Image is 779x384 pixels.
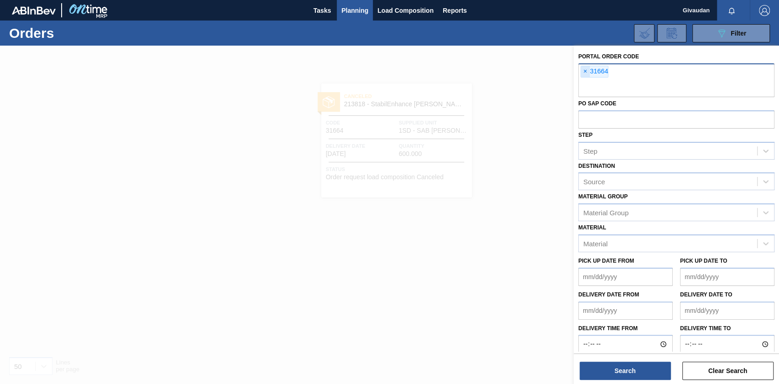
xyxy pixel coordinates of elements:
[312,5,332,16] span: Tasks
[578,268,673,286] input: mm/dd/yyyy
[341,5,368,16] span: Planning
[377,5,434,16] span: Load Composition
[578,258,634,264] label: Pick up Date from
[578,132,592,138] label: Step
[680,322,774,335] label: Delivery time to
[578,163,615,169] label: Destination
[657,24,686,42] div: Order Review Request
[443,5,467,16] span: Reports
[634,24,654,42] div: Import Order Negotiation
[12,6,56,15] img: TNhmsLtSVTkK8tSr43FrP2fwEKptu5GPRR3wAAAABJRU5ErkJggg==
[581,66,590,77] span: ×
[578,193,627,200] label: Material Group
[583,178,605,186] div: Source
[759,5,770,16] img: Logout
[680,268,774,286] input: mm/dd/yyyy
[680,301,774,320] input: mm/dd/yyyy
[717,4,746,17] button: Notifications
[692,24,770,42] button: Filter
[578,100,616,107] label: PO SAP Code
[580,66,608,78] div: 31664
[578,224,606,231] label: Material
[583,147,597,155] div: Step
[578,301,673,320] input: mm/dd/yyyy
[578,322,673,335] label: Delivery time from
[578,291,639,298] label: Delivery Date from
[9,28,143,38] h1: Orders
[680,258,727,264] label: Pick up Date to
[680,291,732,298] label: Delivery Date to
[731,30,746,37] span: Filter
[583,239,607,247] div: Material
[583,209,628,217] div: Material Group
[578,53,639,60] label: Portal Order Code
